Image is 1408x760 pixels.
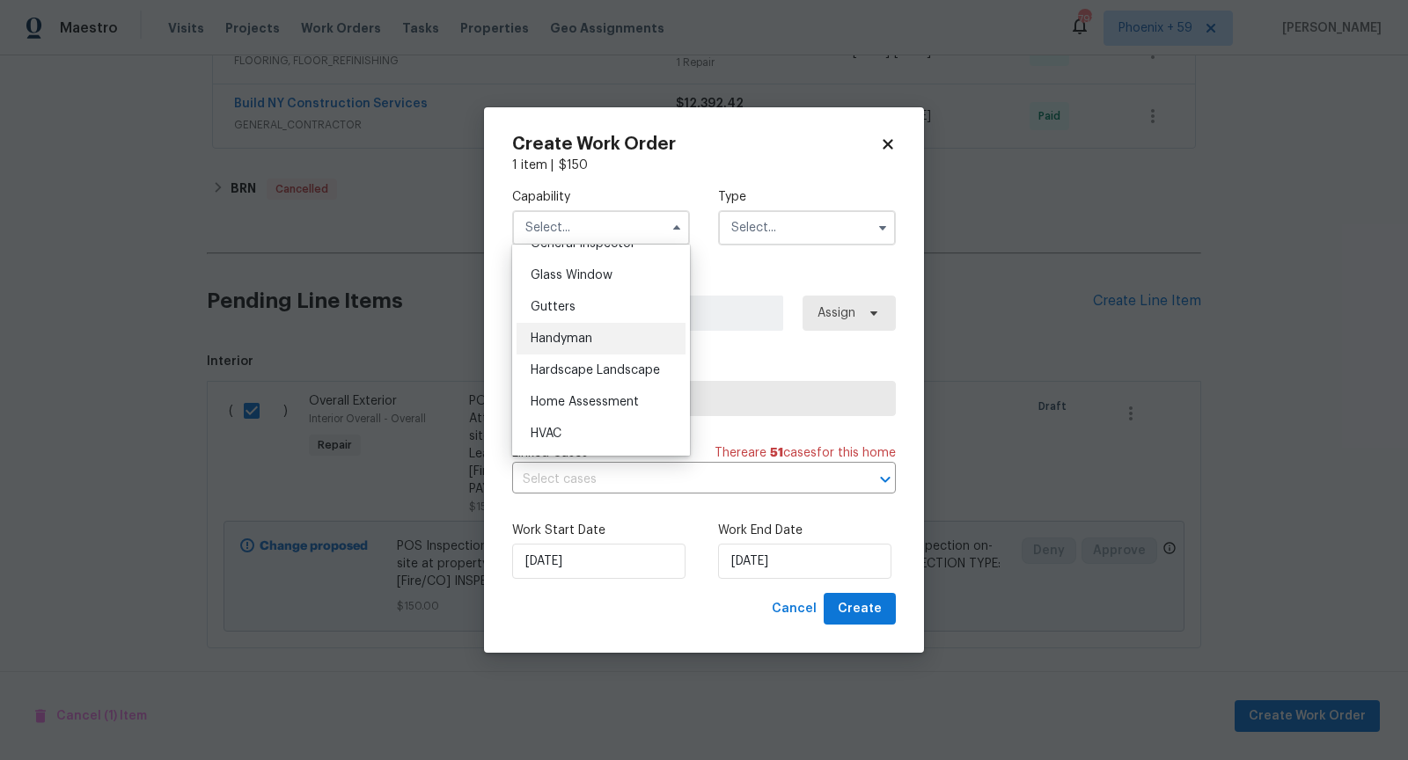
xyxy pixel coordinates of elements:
[770,447,783,459] span: 51
[512,466,847,493] input: Select cases
[765,593,824,625] button: Cancel
[873,467,898,492] button: Open
[772,598,817,620] span: Cancel
[531,332,592,345] span: Handyman
[512,274,896,291] label: Work Order Manager
[718,210,896,245] input: Select...
[512,522,690,539] label: Work Start Date
[531,301,576,313] span: Gutters
[824,593,896,625] button: Create
[512,544,686,579] input: M/D/YYYY
[818,304,855,322] span: Assign
[718,188,896,206] label: Type
[512,135,880,153] h2: Create Work Order
[718,522,896,539] label: Work End Date
[559,159,588,172] span: $ 150
[512,359,896,376] label: Trade Partner
[718,544,891,579] input: M/D/YYYY
[527,390,881,407] span: Select trade partner
[512,188,690,206] label: Capability
[531,269,612,281] span: Glass Window
[531,427,561,440] span: HVAC
[512,210,690,245] input: Select...
[512,157,896,174] div: 1 item |
[531,364,660,376] span: Hardscape Landscape
[666,217,687,238] button: Hide options
[872,217,893,238] button: Show options
[531,396,639,408] span: Home Assessment
[715,444,896,462] span: There are case s for this home
[838,598,882,620] span: Create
